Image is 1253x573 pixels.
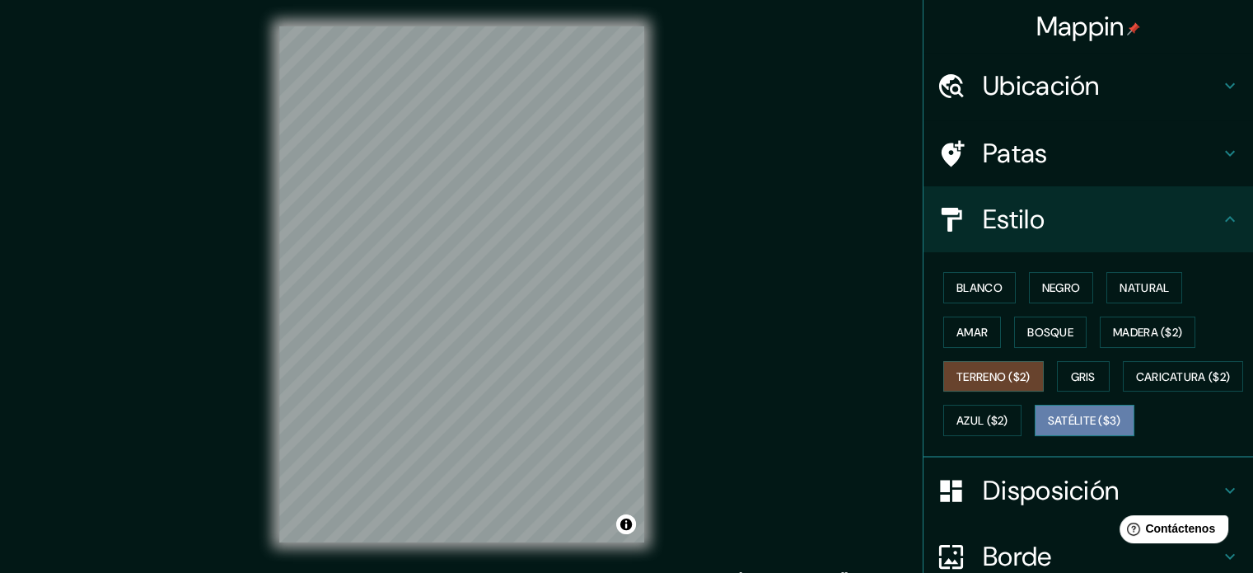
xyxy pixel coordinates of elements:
button: Satélite ($3) [1035,405,1134,436]
button: Negro [1029,272,1094,303]
div: Patas [923,120,1253,186]
font: Bosque [1027,325,1073,340]
font: Blanco [956,280,1003,295]
canvas: Mapa [279,26,644,542]
button: Terreno ($2) [943,361,1044,392]
font: Amar [956,325,988,340]
button: Blanco [943,272,1016,303]
font: Ubicación [983,68,1100,103]
font: Disposición [983,473,1119,508]
div: Disposición [923,458,1253,524]
button: Madera ($2) [1100,317,1195,348]
font: Natural [1120,280,1169,295]
button: Gris [1057,361,1110,392]
div: Estilo [923,186,1253,252]
font: Azul ($2) [956,414,1008,429]
div: Ubicación [923,53,1253,119]
button: Natural [1106,272,1182,303]
button: Activar o desactivar atribución [616,514,636,534]
font: Caricatura ($2) [1136,369,1231,384]
font: Madera ($2) [1113,325,1182,340]
font: Satélite ($3) [1048,414,1121,429]
button: Caricatura ($2) [1123,361,1244,392]
font: Negro [1042,280,1081,295]
iframe: Lanzador de widgets de ayuda [1106,509,1235,555]
button: Bosque [1014,317,1087,348]
font: Terreno ($2) [956,369,1031,384]
font: Mappin [1036,9,1124,44]
button: Amar [943,317,1001,348]
font: Gris [1071,369,1096,384]
font: Patas [983,136,1048,171]
font: Estilo [983,202,1045,237]
button: Azul ($2) [943,405,1022,436]
img: pin-icon.png [1127,22,1140,35]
